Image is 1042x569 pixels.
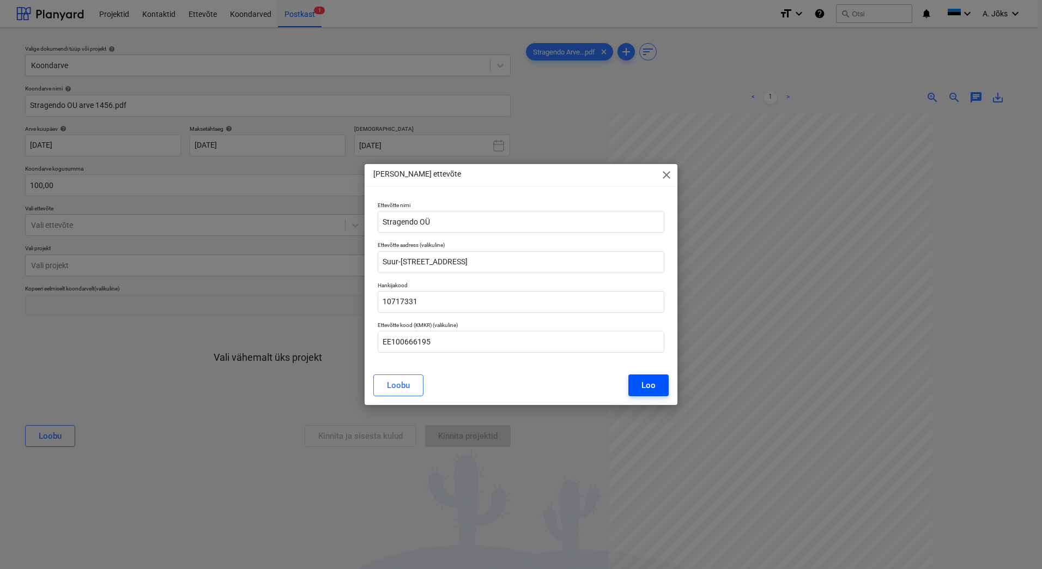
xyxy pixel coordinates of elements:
input: Ettevõtte kood (KMKR) [378,331,664,353]
p: Hankijakood [378,282,664,291]
span: close [660,168,673,181]
button: Loobu [373,374,423,396]
p: Ettevõtte aadress (valikuline) [378,241,664,251]
input: Ettevõtte aadress [378,251,664,273]
input: Ettevõtte nimi [378,211,664,233]
p: [PERSON_NAME] ettevõte [373,168,461,180]
div: Loobu [387,378,410,392]
input: Hankijakood [378,291,664,313]
button: Loo [628,374,669,396]
iframe: Chat Widget [988,517,1042,569]
p: Ettevõtte kood (KMKR) (valikuline) [378,322,664,331]
p: Ettevõtte nimi [378,202,664,211]
div: Loo [641,378,656,392]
